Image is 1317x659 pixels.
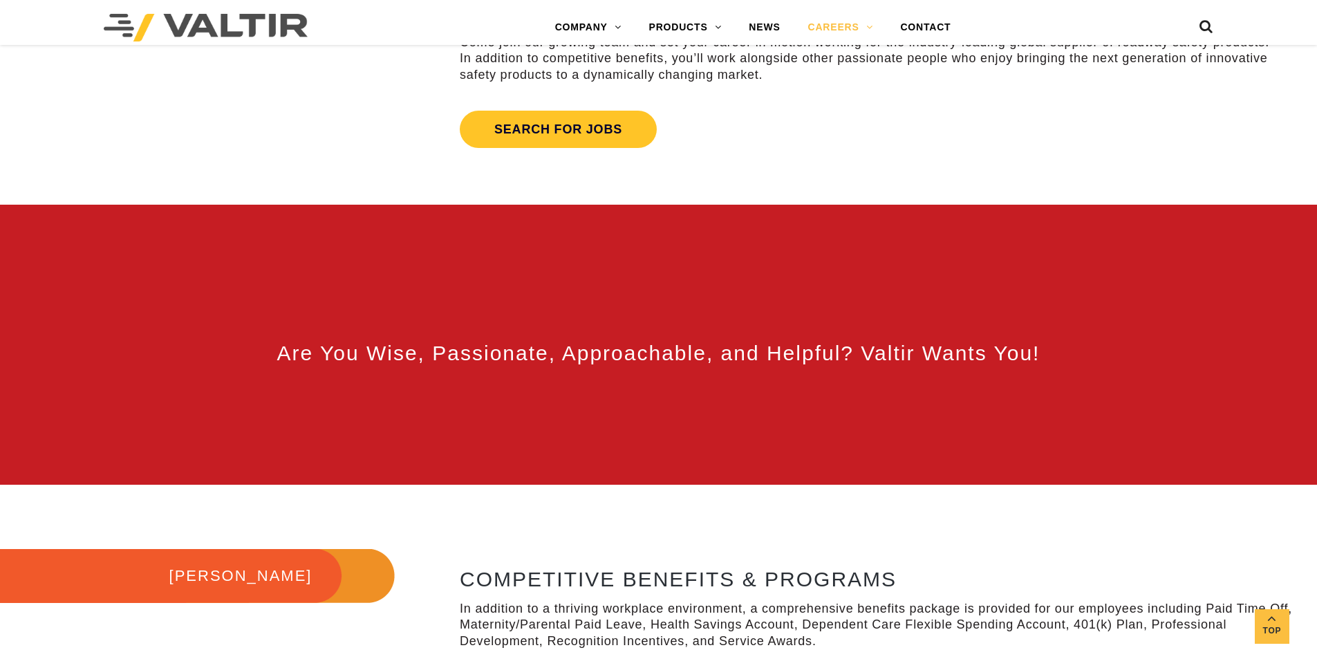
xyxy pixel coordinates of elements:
a: COMPANY [541,14,635,41]
span: Are You Wise, Passionate, Approachable, and Helpful? Valtir Wants You! [277,342,1040,364]
span: Top [1255,623,1289,639]
a: Top [1255,609,1289,644]
p: In addition to a thriving workplace environment, a comprehensive benefits package is provided for... [460,601,1296,649]
a: PRODUCTS [635,14,736,41]
a: NEWS [735,14,794,41]
a: CONTACT [886,14,964,41]
a: Search for jobs [460,111,657,148]
img: Valtir [104,14,308,41]
p: Come join our growing team and set your career in motion working for the industry-leading global ... [460,35,1280,83]
h2: COMPETITIVE BENEFITS & PROGRAMS [460,568,1296,591]
a: CAREERS [794,14,887,41]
